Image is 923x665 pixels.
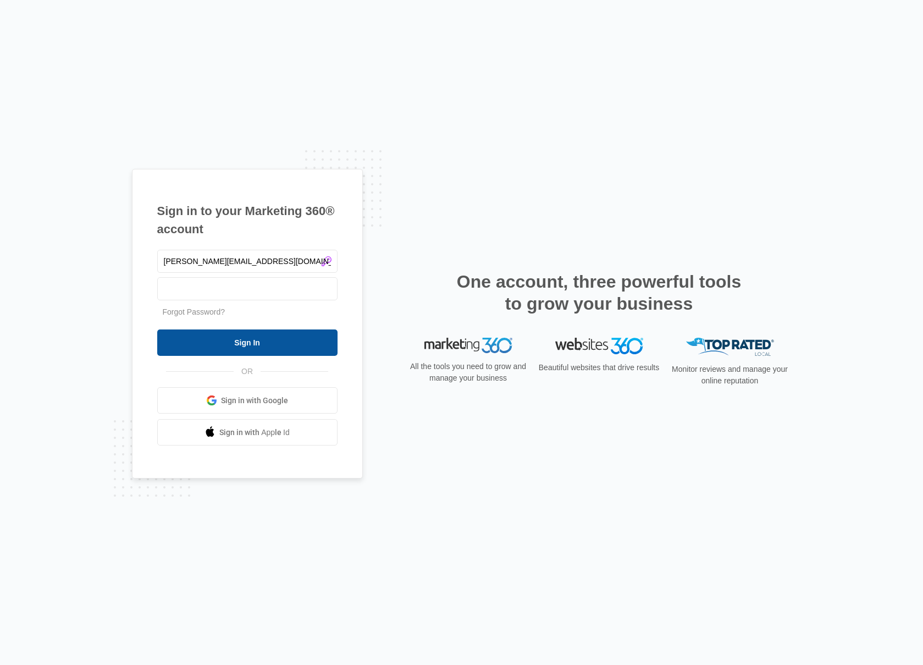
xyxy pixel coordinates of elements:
span: OR [234,366,261,377]
span: Sign in with Apple Id [219,427,290,438]
a: Forgot Password? [163,307,225,316]
span: Sign in with Google [221,395,288,406]
h1: Sign in to your Marketing 360® account [157,202,338,238]
input: Sign In [157,329,338,356]
a: Sign in with Apple Id [157,419,338,446]
img: Marketing 360 [424,338,512,353]
a: Sign in with Google [157,387,338,414]
h2: One account, three powerful tools to grow your business [454,271,745,315]
p: Monitor reviews and manage your online reputation [668,364,792,387]
img: Top Rated Local [686,338,774,356]
p: All the tools you need to grow and manage your business [407,361,530,384]
img: Websites 360 [555,338,643,354]
input: Email [157,250,338,273]
p: Beautiful websites that drive results [538,362,661,373]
